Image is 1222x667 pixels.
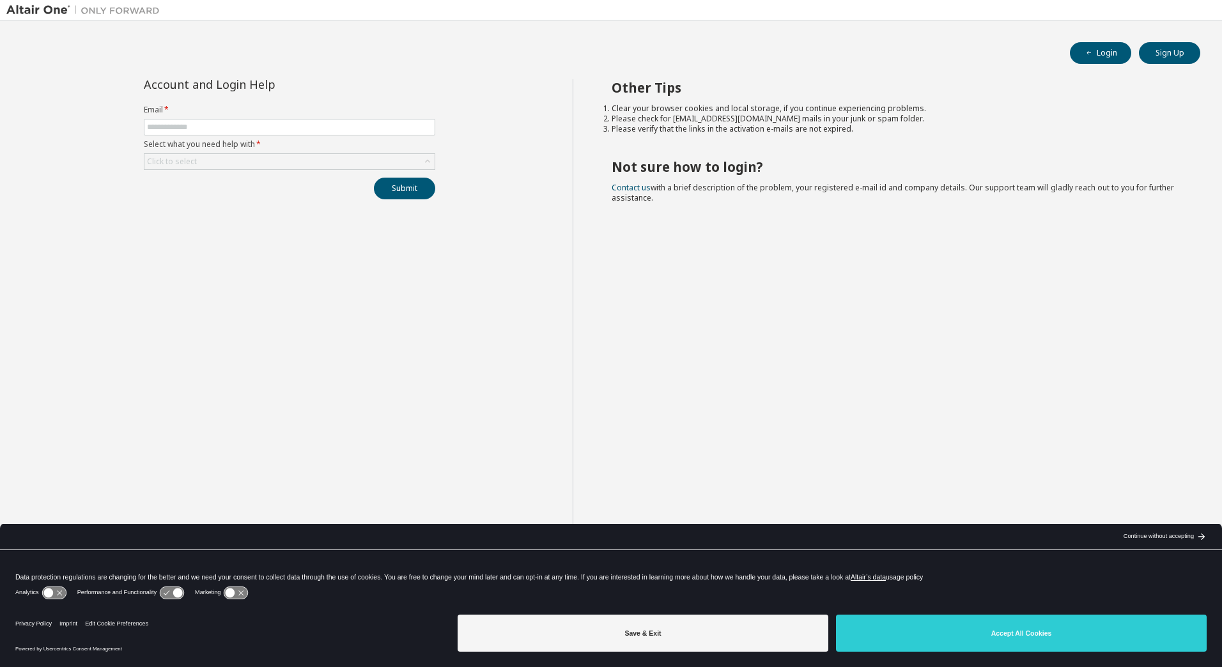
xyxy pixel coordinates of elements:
span: with a brief description of the problem, your registered e-mail id and company details. Our suppo... [612,182,1174,203]
div: Account and Login Help [144,79,377,89]
label: Email [144,105,435,115]
div: Click to select [144,154,435,169]
button: Login [1070,42,1131,64]
img: Altair One [6,4,166,17]
button: Sign Up [1139,42,1200,64]
li: Please verify that the links in the activation e-mails are not expired. [612,124,1178,134]
li: Please check for [EMAIL_ADDRESS][DOMAIN_NAME] mails in your junk or spam folder. [612,114,1178,124]
label: Select what you need help with [144,139,435,149]
h2: Not sure how to login? [612,158,1178,175]
div: Click to select [147,157,197,167]
h2: Other Tips [612,79,1178,96]
a: Contact us [612,182,651,193]
li: Clear your browser cookies and local storage, if you continue experiencing problems. [612,103,1178,114]
button: Submit [374,178,435,199]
